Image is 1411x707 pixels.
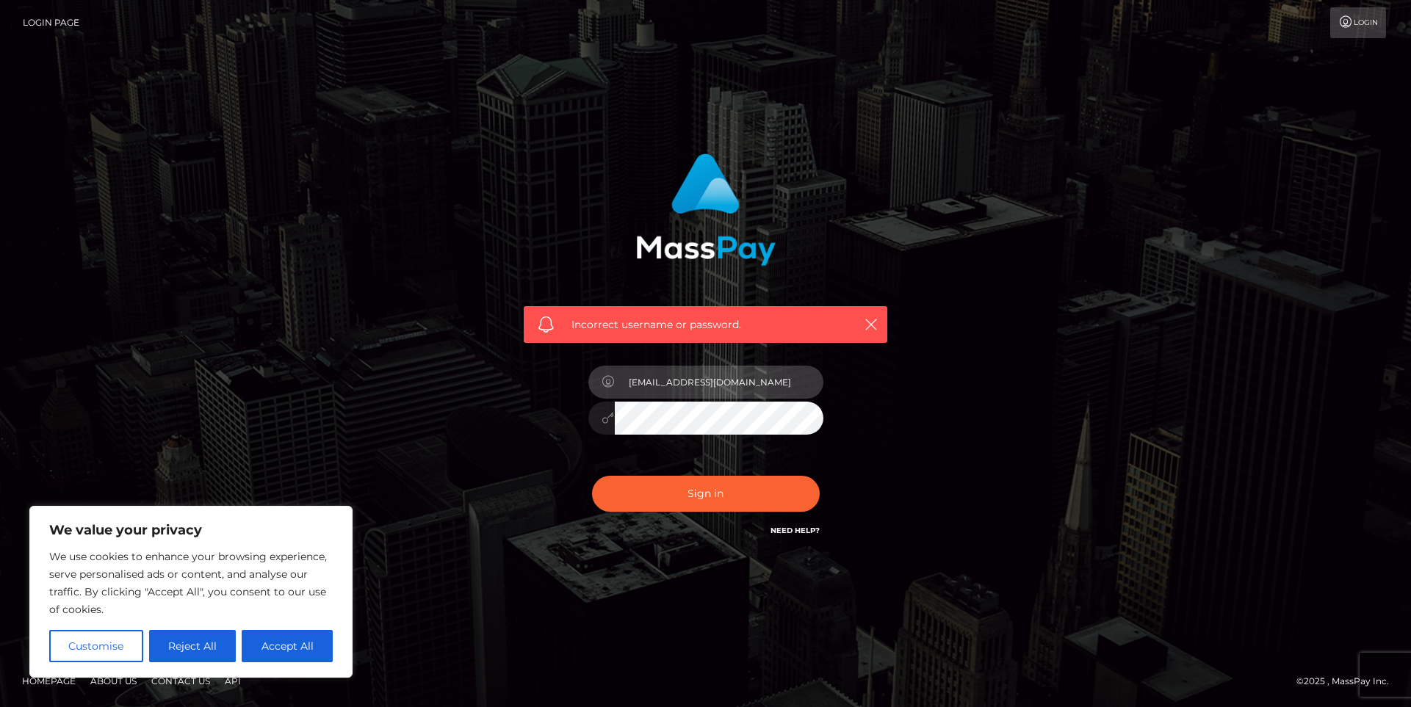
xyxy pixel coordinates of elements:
[771,526,820,535] a: Need Help?
[592,476,820,512] button: Sign in
[23,7,79,38] a: Login Page
[145,670,216,692] a: Contact Us
[571,317,840,333] span: Incorrect username or password.
[49,630,143,662] button: Customise
[84,670,142,692] a: About Us
[1330,7,1386,38] a: Login
[49,521,333,539] p: We value your privacy
[149,630,237,662] button: Reject All
[219,670,247,692] a: API
[29,506,353,678] div: We value your privacy
[16,670,82,692] a: Homepage
[1296,673,1400,689] div: © 2025 , MassPay Inc.
[49,548,333,618] p: We use cookies to enhance your browsing experience, serve personalised ads or content, and analys...
[242,630,333,662] button: Accept All
[636,153,776,266] img: MassPay Login
[615,366,823,399] input: Username...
